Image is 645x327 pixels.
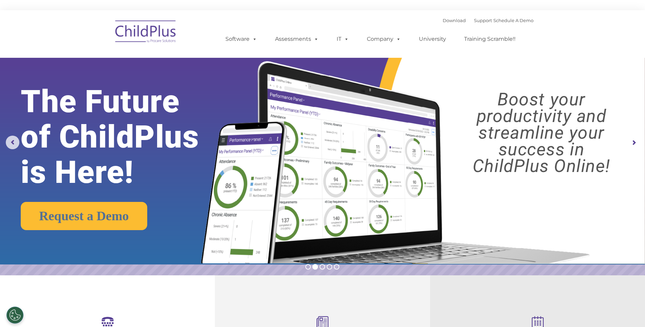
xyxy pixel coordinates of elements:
span: Phone number [95,73,123,78]
a: Request a Demo [21,202,147,230]
button: Cookies Settings [6,307,23,324]
img: ChildPlus by Procare Solutions [112,16,180,50]
a: IT [330,32,356,46]
a: Training Scramble!! [457,32,522,46]
rs-layer: Boost your productivity and streamline your success in ChildPlus Online! [446,91,637,174]
a: Software [219,32,264,46]
a: Assessments [268,32,325,46]
a: Download [443,18,466,23]
span: Last name [95,45,115,50]
a: Company [360,32,408,46]
a: University [412,32,453,46]
font: | [443,18,533,23]
rs-layer: The Future of ChildPlus is Here! [21,84,227,190]
a: Support [474,18,492,23]
a: Schedule A Demo [493,18,533,23]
